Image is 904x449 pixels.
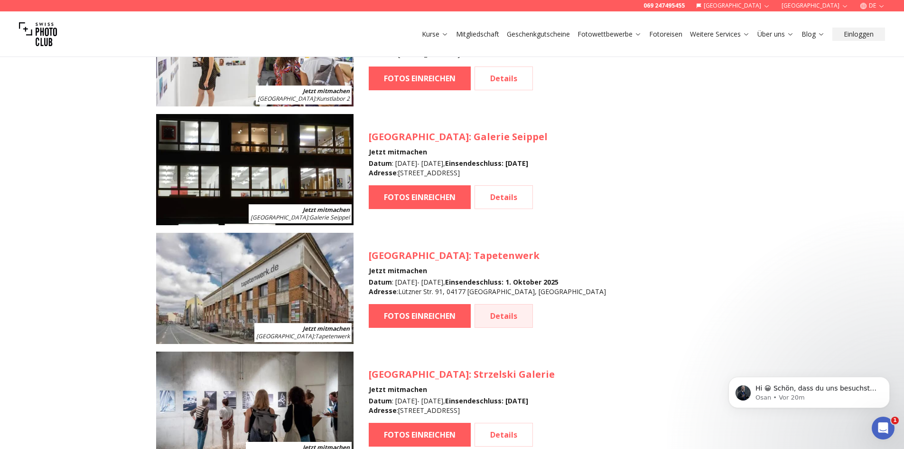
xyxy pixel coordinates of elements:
a: Fotowettbewerbe [578,29,642,39]
button: Einloggen [832,28,885,41]
div: : [DATE] - [DATE] , : [STREET_ADDRESS] [369,396,555,415]
b: Datum [369,277,392,287]
b: Einsendeschluss : [DATE] [445,396,528,405]
span: : Galerie Seippel [251,213,350,221]
span: [GEOGRAPHIC_DATA] [369,249,469,262]
h4: Jetzt mitmachen [369,147,548,157]
b: Jetzt mitmachen [303,325,350,333]
a: Details [475,423,533,447]
button: Weitere Services [686,28,754,41]
img: Swiss photo club [19,15,57,53]
a: Details [475,304,533,328]
iframe: Intercom notifications Nachricht [714,357,904,423]
iframe: Intercom live chat [872,417,895,439]
button: Blog [798,28,829,41]
a: Details [475,67,533,90]
div: : [DATE] - [DATE] , : [STREET_ADDRESS] [369,159,548,178]
b: Jetzt mitmachen [303,87,350,95]
a: FOTOS EINREICHEN [369,185,471,209]
a: FOTOS EINREICHEN [369,423,471,447]
span: 1 [891,417,899,424]
a: Kurse [422,29,448,39]
span: : Kunstlabor 2 [258,95,350,103]
b: Jetzt mitmachen [303,206,350,214]
a: Über uns [757,29,794,39]
a: 069 247495455 [643,2,685,10]
b: Adresse [369,287,397,296]
a: FOTOS EINREICHEN [369,67,471,90]
h4: Jetzt mitmachen [369,266,606,276]
div: : [DATE] - [DATE] , : Lützner Str. 91, 04177 [GEOGRAPHIC_DATA], [GEOGRAPHIC_DATA] [369,277,606,296]
span: [GEOGRAPHIC_DATA] [369,368,469,381]
a: FOTOS EINREICHEN [369,304,471,328]
span: : Tapetenwerk [256,332,350,340]
h3: : Tapetenwerk [369,249,606,262]
button: Fotowettbewerbe [574,28,645,41]
img: SPC Photo Awards KÖLN November 2025 [156,114,354,225]
b: Adresse [369,168,397,177]
h4: Jetzt mitmachen [369,385,555,394]
a: Mitgliedschaft [456,29,499,39]
b: Datum [369,159,392,168]
a: Geschenkgutscheine [507,29,570,39]
button: Kurse [418,28,452,41]
span: [GEOGRAPHIC_DATA] [256,332,314,340]
a: Fotoreisen [649,29,682,39]
img: SPC Photo Awards LEIPZIG November 2025 [156,233,354,344]
b: Datum [369,396,392,405]
h3: : Galerie Seippel [369,130,548,143]
a: Weitere Services [690,29,750,39]
button: Mitgliedschaft [452,28,503,41]
b: Einsendeschluss : [DATE] [445,159,528,168]
button: Fotoreisen [645,28,686,41]
button: Über uns [754,28,798,41]
h3: : Strzelski Galerie [369,368,555,381]
button: Geschenkgutscheine [503,28,574,41]
span: [GEOGRAPHIC_DATA] [369,130,469,143]
span: [GEOGRAPHIC_DATA] [258,95,315,103]
a: Blog [801,29,825,39]
a: Details [475,185,533,209]
b: Adresse [369,406,397,415]
b: Einsendeschluss : 1. Oktober 2025 [445,277,559,287]
span: [GEOGRAPHIC_DATA] [251,213,308,221]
